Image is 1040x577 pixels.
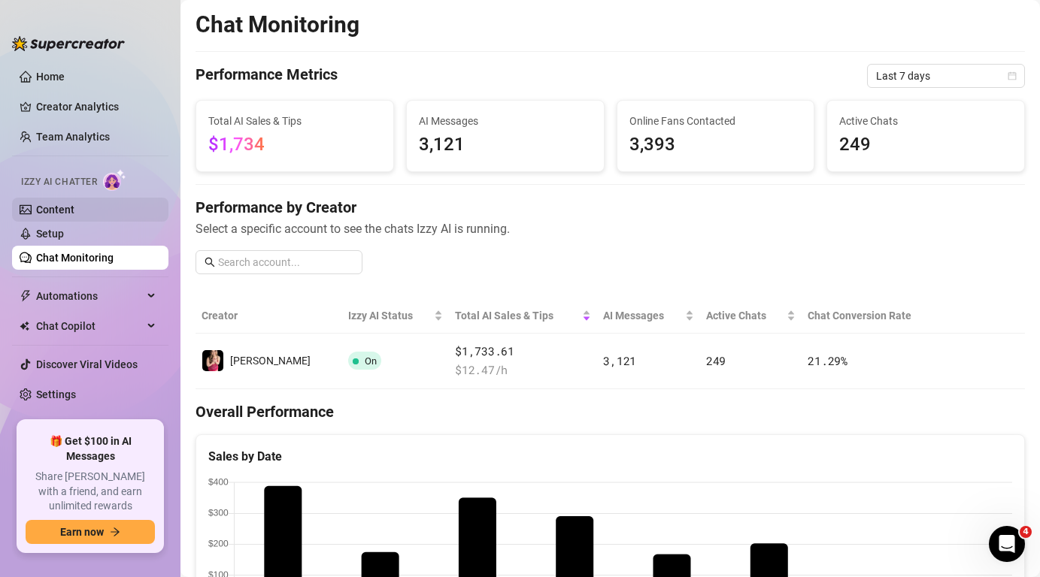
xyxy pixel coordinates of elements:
a: Setup [36,228,64,240]
span: Active Chats [839,113,1012,129]
span: Last 7 days [876,65,1016,87]
span: arrow-right [110,527,120,537]
th: Chat Conversion Rate [802,298,941,334]
th: Active Chats [700,298,802,334]
span: thunderbolt [20,290,32,302]
span: Earn now [60,526,104,538]
img: Chat Copilot [20,321,29,331]
span: Online Fans Contacted [629,113,802,129]
iframe: Intercom live chat [989,526,1025,562]
th: AI Messages [597,298,700,334]
a: Home [36,71,65,83]
span: Select a specific account to see the chats Izzy AI is running. [196,219,1025,238]
span: AI Messages [603,307,682,324]
h2: Chat Monitoring [196,11,359,39]
span: search [205,257,215,267]
span: 249 [706,353,726,368]
h4: Overall Performance [196,401,1025,422]
span: $1,734 [208,134,265,155]
a: Settings [36,388,76,400]
span: 🎁 Get $100 in AI Messages [26,434,155,464]
span: 3,393 [629,131,802,159]
span: calendar [1008,71,1017,80]
span: Izzy AI Status [348,307,432,324]
h4: Performance by Creator [196,197,1025,218]
th: Izzy AI Status [342,298,450,334]
button: Earn nowarrow-right [26,520,155,544]
span: 249 [839,131,1012,159]
a: Team Analytics [36,131,110,143]
img: logo-BBDzfeDw.svg [12,36,125,51]
a: Content [36,204,74,216]
span: [PERSON_NAME] [230,355,311,367]
span: Chat Copilot [36,314,143,338]
a: Creator Analytics [36,95,156,119]
span: Automations [36,284,143,308]
input: Search account... [218,254,353,270]
span: 4 [1020,526,1032,538]
span: Active Chats [706,307,784,324]
span: $ 12.47 /h [455,361,591,379]
th: Total AI Sales & Tips [449,298,597,334]
div: Sales by Date [208,447,1012,466]
span: Share [PERSON_NAME] with a friend, and earn unlimited rewards [26,470,155,514]
span: 21.29 % [808,353,847,368]
span: 3,121 [603,353,636,368]
span: On [365,355,377,367]
a: Chat Monitoring [36,252,114,264]
th: Creator [196,298,342,334]
span: 3,121 [419,131,592,159]
span: AI Messages [419,113,592,129]
img: AI Chatter [103,169,126,191]
a: Discover Viral Videos [36,358,138,370]
h4: Performance Metrics [196,64,338,88]
img: Erin [202,350,223,371]
span: Total AI Sales & Tips [208,113,381,129]
span: Izzy AI Chatter [21,175,97,189]
span: Total AI Sales & Tips [455,307,579,324]
span: $1,733.61 [455,343,591,361]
